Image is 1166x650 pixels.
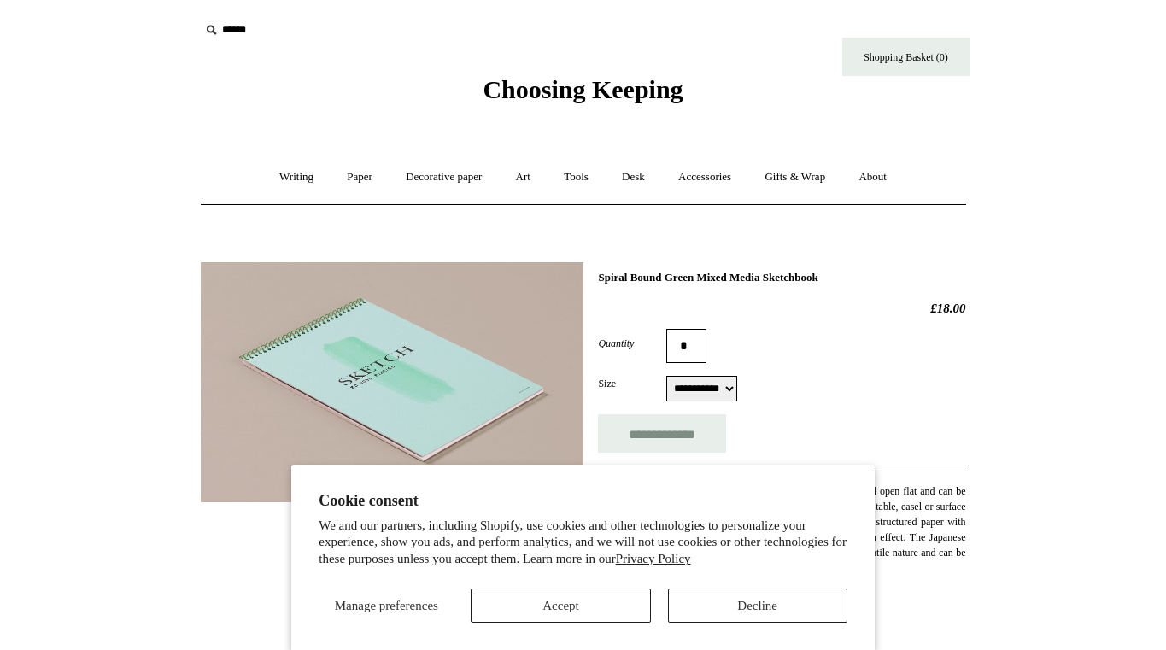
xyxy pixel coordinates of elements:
span: Choosing Keeping [483,75,683,103]
p: We and our partners, including Shopify, use cookies and other technologies to personalize your ex... [319,518,847,568]
a: Writing [264,155,329,200]
a: About [843,155,902,200]
a: Shopping Basket (0) [842,38,970,76]
label: Quantity [598,336,666,351]
button: Accept [471,589,650,623]
a: Accessories [663,155,747,200]
h1: Spiral Bound Green Mixed Media Sketchbook [598,271,965,284]
h2: Cookie consent [319,492,847,510]
h2: £18.00 [598,301,965,316]
a: Choosing Keeping [483,89,683,101]
a: Desk [606,155,660,200]
a: Paper [331,155,388,200]
label: Size [598,376,666,391]
a: Privacy Policy [616,552,691,565]
button: Manage preferences [319,589,454,623]
a: Tools [548,155,604,200]
img: Spiral Bound Green Mixed Media Sketchbook [201,262,583,502]
span: Manage preferences [335,599,438,612]
a: Gifts & Wrap [749,155,841,200]
a: Art [501,155,546,200]
a: Decorative paper [390,155,497,200]
button: Decline [668,589,847,623]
